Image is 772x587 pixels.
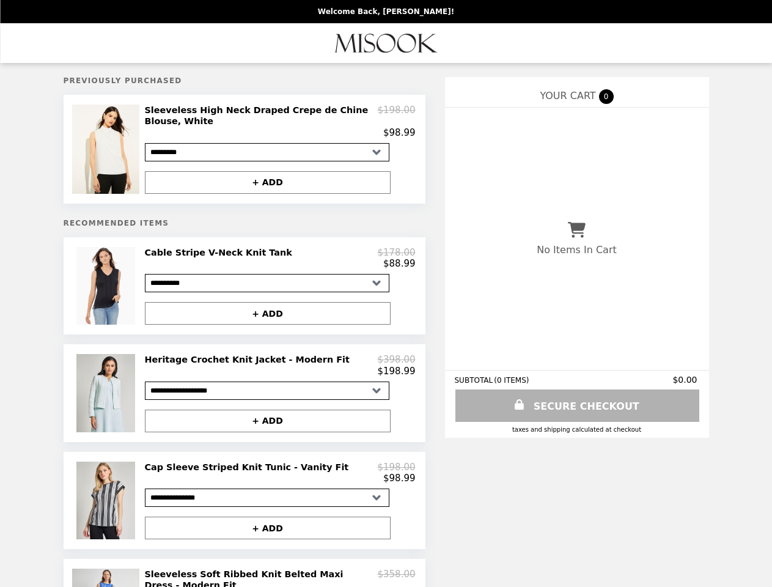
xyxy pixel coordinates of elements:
[455,426,699,433] div: Taxes and Shipping calculated at checkout
[145,489,389,507] select: Select a product variant
[383,127,416,138] p: $98.99
[335,31,438,56] img: Brand Logo
[599,89,614,104] span: 0
[145,171,391,194] button: + ADD
[64,76,425,85] h5: Previously Purchased
[377,105,415,127] p: $198.00
[377,462,415,473] p: $198.00
[145,410,391,432] button: + ADD
[145,517,391,539] button: + ADD
[377,366,415,377] p: $198.99
[145,143,389,161] select: Select a product variant
[318,7,454,16] p: Welcome Back, [PERSON_NAME]!
[76,247,138,325] img: Cable Stripe V-Neck Knit Tank
[145,462,354,473] h2: Cap Sleeve Striped Knit Tunic - Vanity Fit
[537,244,616,256] p: No Items In Cart
[76,462,138,539] img: Cap Sleeve Striped Knit Tunic - Vanity Fit
[383,473,416,484] p: $98.99
[494,376,529,385] span: ( 0 ITEMS )
[455,376,494,385] span: SUBTOTAL
[145,105,378,127] h2: Sleeveless High Neck Draped Crepe de Chine Blouse, White
[540,90,595,102] span: YOUR CART
[145,274,389,292] select: Select a product variant
[145,382,389,400] select: Select a product variant
[145,247,297,258] h2: Cable Stripe V-Neck Knit Tank
[377,354,415,365] p: $398.00
[76,354,138,432] img: Heritage Crochet Knit Jacket - Modern Fit
[72,105,142,194] img: Sleeveless High Neck Draped Crepe de Chine Blouse, White
[145,354,355,365] h2: Heritage Crochet Knit Jacket - Modern Fit
[377,247,415,258] p: $178.00
[145,302,391,325] button: + ADD
[64,219,425,227] h5: Recommended Items
[383,258,416,269] p: $88.99
[672,375,699,385] span: $0.00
